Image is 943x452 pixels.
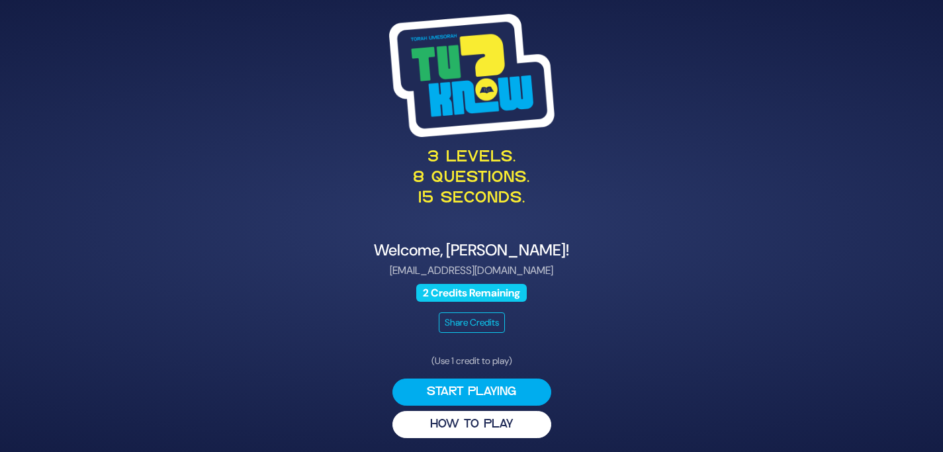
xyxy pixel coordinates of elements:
p: (Use 1 credit to play) [392,354,551,368]
button: Share Credits [439,312,505,333]
p: 3 levels. 8 questions. 15 seconds. [149,148,795,210]
img: Tournament Logo [389,14,555,137]
h4: Welcome, [PERSON_NAME]! [149,241,795,260]
span: 2 Credits Remaining [416,284,527,302]
p: [EMAIL_ADDRESS][DOMAIN_NAME] [149,263,795,279]
button: Start Playing [392,379,551,406]
button: HOW TO PLAY [392,411,551,438]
